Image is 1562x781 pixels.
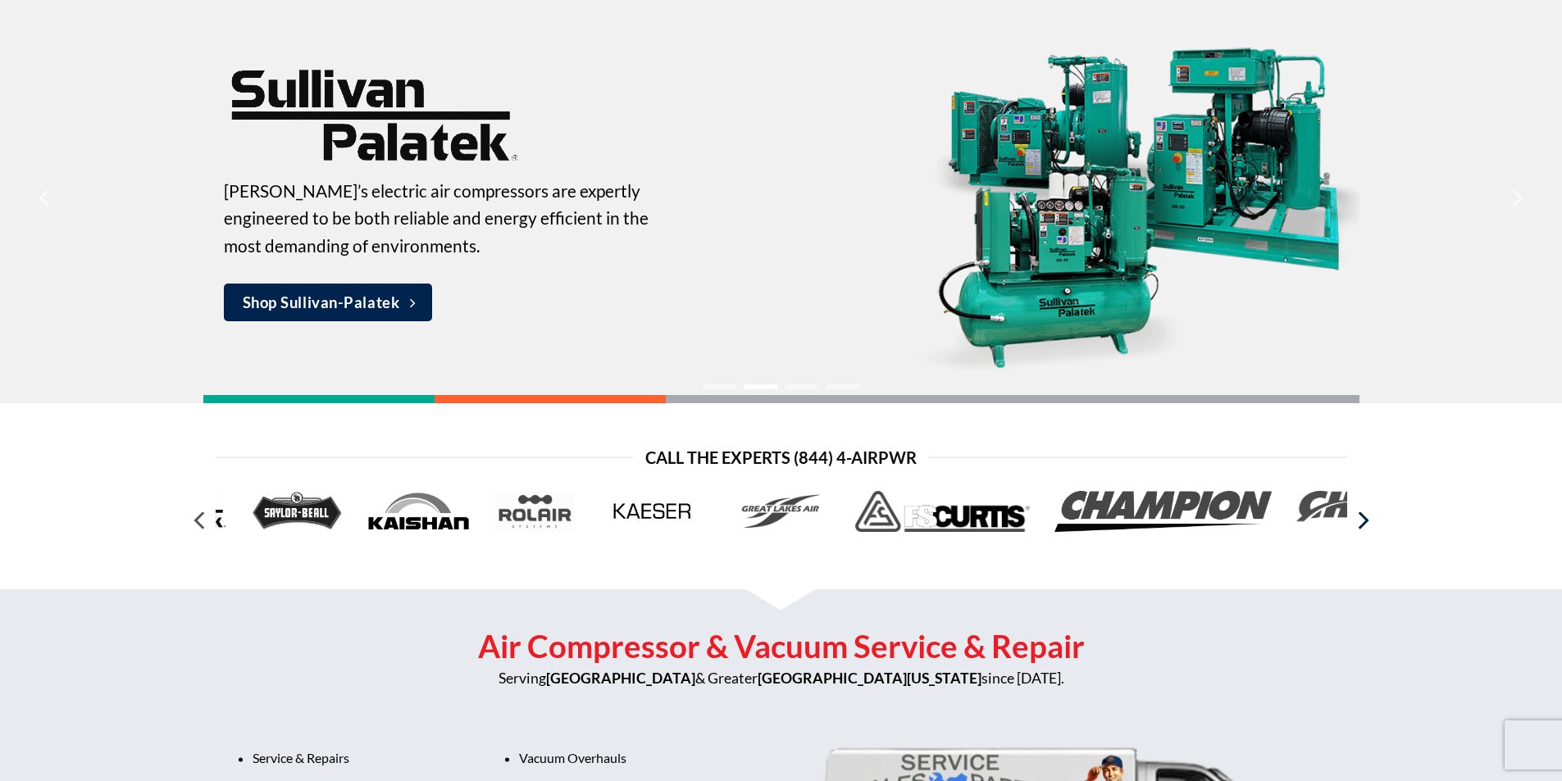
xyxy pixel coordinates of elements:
button: Next [1347,505,1377,537]
img: Sullivan-Palatek’s electric air compressors [897,42,1359,383]
h2: Air Compressor & Vacuum Service & Repair [216,626,1347,667]
a: Shop Sullivan-Palatek [224,284,432,321]
strong: [GEOGRAPHIC_DATA][US_STATE] [758,670,981,687]
img: Sullivan-Palatek [224,57,522,177]
span: Call the Experts (844) 4-AirPwr [645,444,917,470]
button: Next [1501,157,1531,239]
li: Page dot 1 [704,384,736,389]
strong: [GEOGRAPHIC_DATA] [546,670,695,687]
li: Page dot 3 [786,384,818,389]
p: [PERSON_NAME]’s electric air compressors are expertly engineered to be both reliable and energy e... [224,177,677,259]
button: Previous [31,157,61,239]
p: Serving & Greater since [DATE]. [216,667,1347,690]
li: Page dot 2 [745,384,777,389]
p: Service & Repairs [253,751,466,766]
li: Page dot 4 [827,384,859,389]
span: Shop Sullivan-Palatek [243,291,400,315]
button: Previous [186,505,216,537]
p: Vacuum Overhauls [519,751,839,766]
